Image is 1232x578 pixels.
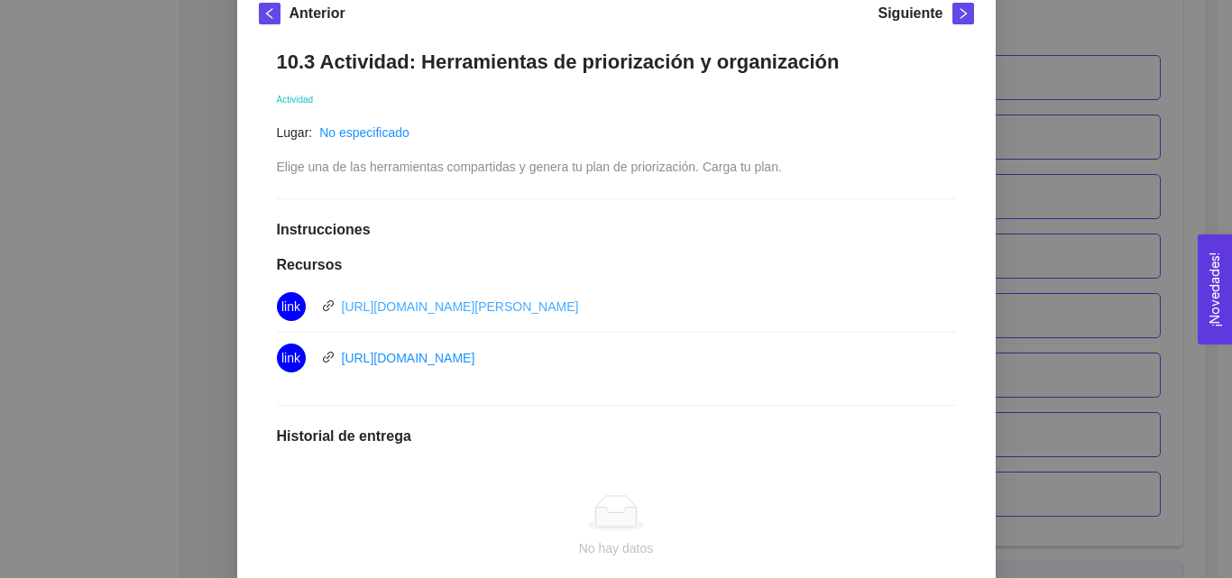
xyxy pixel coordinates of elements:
span: link [281,344,300,372]
span: link [281,292,300,321]
a: [URL][DOMAIN_NAME] [342,351,475,365]
article: Lugar: [277,123,313,142]
h5: Siguiente [878,3,942,24]
a: [URL][DOMAIN_NAME][PERSON_NAME] [342,299,579,314]
span: Actividad [277,95,314,105]
h5: Anterior [290,3,345,24]
span: link [322,299,335,312]
div: No hay datos [291,538,942,558]
span: Elige una de las herramientas compartidas y genera tu plan de priorización. Carga tu plan. [277,160,782,174]
button: left [259,3,280,24]
span: right [953,7,973,20]
span: link [322,351,335,363]
h1: Instrucciones [277,221,956,239]
button: right [952,3,974,24]
h1: Historial de entrega [277,427,956,445]
a: No especificado [319,125,409,140]
h1: Recursos [277,256,956,274]
button: Open Feedback Widget [1198,234,1232,344]
span: left [260,7,280,20]
h1: 10.3 Actividad: Herramientas de priorización y organización [277,50,956,74]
